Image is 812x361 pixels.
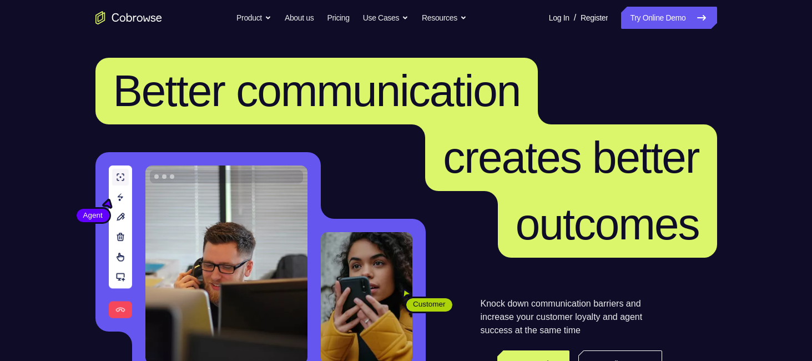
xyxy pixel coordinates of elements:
button: Product [236,7,271,29]
p: Knock down communication barriers and increase your customer loyalty and agent success at the sam... [481,297,662,337]
a: Pricing [327,7,349,29]
span: / [574,11,576,24]
a: Register [581,7,608,29]
span: Better communication [113,66,521,116]
a: Go to the home page [95,11,162,24]
span: outcomes [516,199,699,249]
a: Log In [549,7,569,29]
span: creates better [443,133,699,182]
a: Try Online Demo [621,7,717,29]
button: Resources [422,7,467,29]
a: About us [285,7,314,29]
button: Use Cases [363,7,408,29]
